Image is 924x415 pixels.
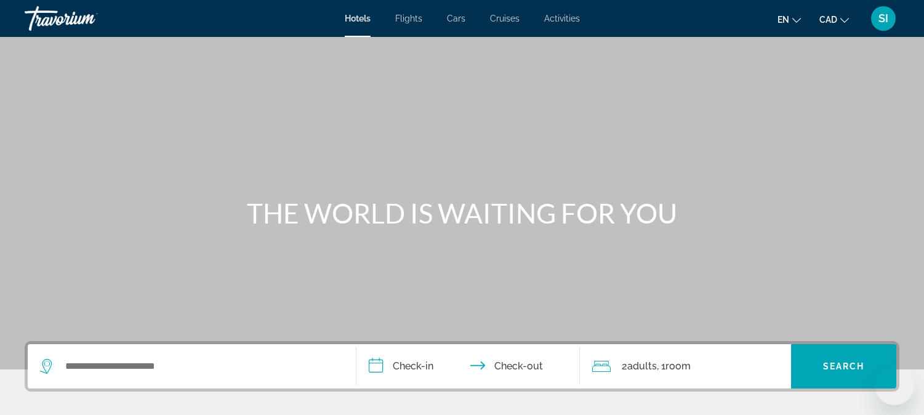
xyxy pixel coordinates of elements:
button: Change currency [819,10,849,28]
span: en [777,15,789,25]
span: 2 [622,358,657,375]
button: Check in and out dates [356,344,580,389]
button: Travelers: 2 adults, 0 children [580,344,791,389]
div: Search widget [28,344,896,389]
a: Hotels [345,14,371,23]
span: , 1 [657,358,691,375]
button: Change language [777,10,801,28]
a: Activities [544,14,580,23]
iframe: Button to launch messaging window [875,366,914,405]
span: CAD [819,15,837,25]
button: User Menu [867,6,899,31]
h1: THE WORLD IS WAITING FOR YOU [231,197,693,229]
a: Flights [395,14,422,23]
span: Adults [627,360,657,372]
a: Travorium [25,2,148,34]
a: Cars [447,14,465,23]
span: Search [823,361,865,371]
button: Search [791,344,896,389]
span: Room [665,360,691,372]
span: SI [878,12,888,25]
a: Cruises [490,14,520,23]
